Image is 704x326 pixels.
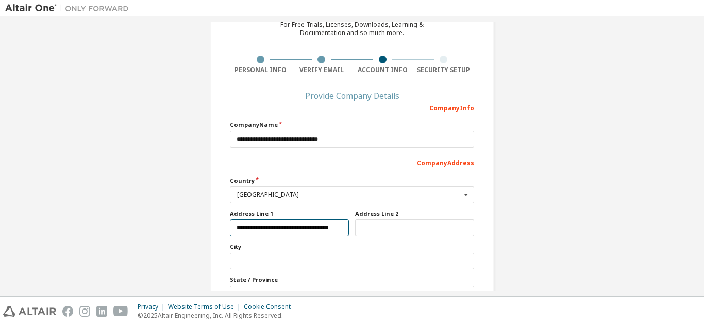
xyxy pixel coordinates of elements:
img: facebook.svg [62,306,73,317]
img: altair_logo.svg [3,306,56,317]
div: Company Info [230,99,474,115]
div: Cookie Consent [244,303,297,311]
img: linkedin.svg [96,306,107,317]
label: Address Line 2 [355,210,474,218]
div: [GEOGRAPHIC_DATA] [237,192,461,198]
img: Altair One [5,3,134,13]
p: © 2025 Altair Engineering, Inc. All Rights Reserved. [138,311,297,320]
div: Company Address [230,154,474,170]
label: Company Name [230,121,474,129]
label: Country [230,177,474,185]
div: Personal Info [230,66,291,74]
div: Website Terms of Use [168,303,244,311]
div: Security Setup [413,66,475,74]
img: instagram.svg [79,306,90,317]
div: Verify Email [291,66,353,74]
div: For Free Trials, Licenses, Downloads, Learning & Documentation and so much more. [280,21,424,37]
div: Account Info [352,66,413,74]
div: Privacy [138,303,168,311]
img: youtube.svg [113,306,128,317]
label: City [230,243,474,251]
label: Address Line 1 [230,210,349,218]
label: State / Province [230,276,474,284]
div: Provide Company Details [230,93,474,99]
